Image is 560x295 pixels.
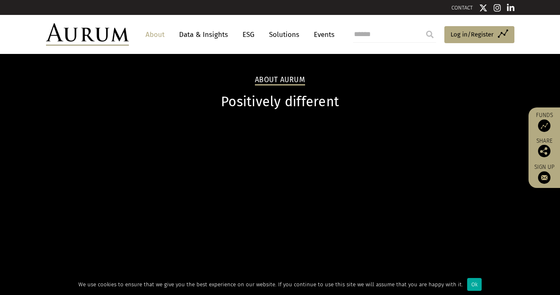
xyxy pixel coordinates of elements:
a: Solutions [265,27,303,42]
a: Data & Insights [175,27,232,42]
input: Submit [422,26,438,43]
img: Twitter icon [479,4,487,12]
a: ESG [238,27,259,42]
img: Aurum [46,23,129,46]
a: Funds [533,112,556,132]
h1: Positively different [46,94,514,110]
div: Ok [467,278,482,291]
img: Linkedin icon [507,4,514,12]
img: Sign up to our newsletter [538,171,550,184]
a: Log in/Register [444,26,514,44]
h2: About Aurum [255,76,305,85]
a: Sign up [533,163,556,184]
span: Log in/Register [451,29,494,39]
img: Instagram icon [494,4,501,12]
a: Events [310,27,335,42]
a: CONTACT [451,5,473,11]
div: Share [533,138,556,157]
img: Share this post [538,145,550,157]
a: About [141,27,169,42]
img: Access Funds [538,119,550,132]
